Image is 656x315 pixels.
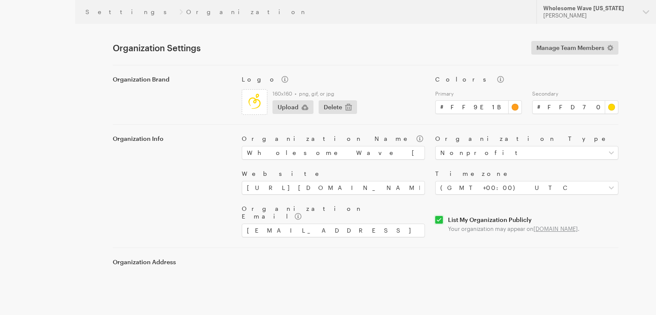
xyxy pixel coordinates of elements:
[435,170,618,178] label: Timezone
[85,9,176,15] a: Settings
[242,181,425,195] input: https://www.example.com
[531,41,618,55] a: Manage Team Members
[113,76,231,83] label: Organization Brand
[113,43,521,53] h1: Organization Settings
[543,5,636,12] div: Wholesome Wave [US_STATE]
[536,43,604,53] span: Manage Team Members
[543,12,636,19] div: [PERSON_NAME]
[319,100,357,114] button: Delete
[278,102,299,112] span: Upload
[242,135,425,143] label: Organization Name
[242,76,425,83] label: Logo
[272,90,425,97] label: 160x160 • png, gif, or jpg
[242,205,425,220] label: Organization Email
[533,225,578,232] a: [DOMAIN_NAME]
[435,135,618,143] label: Organization Type
[242,170,425,178] label: Website
[272,100,313,114] button: Upload
[324,102,342,112] span: Delete
[113,135,231,143] label: Organization Info
[435,76,618,83] label: Colors
[113,258,231,266] label: Organization Address
[532,90,619,97] label: Secondary
[435,90,522,97] label: Primary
